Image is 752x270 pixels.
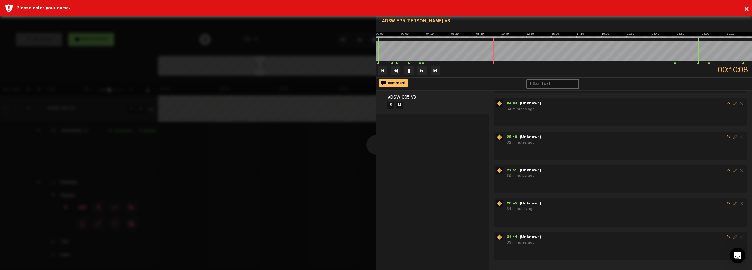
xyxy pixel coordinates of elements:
[507,207,534,211] span: 34 minutes ago
[496,167,503,174] img: star-track.png
[376,32,752,38] img: ruler
[738,167,745,174] span: Delete comment
[725,200,732,207] span: Reply to comment
[507,235,520,239] span: 31:44
[520,202,541,206] span: (Unknown)
[396,102,403,109] a: M
[725,234,732,240] span: Reply to comment
[507,102,520,106] span: 04:03
[507,141,534,145] span: 32 minutes ago
[507,241,534,245] span: 33 minutes ago
[496,200,503,207] img: star-track.png
[507,169,520,173] span: 27:51
[732,100,738,107] span: Edit comment
[387,102,394,109] a: S
[527,80,572,88] input: filter text
[718,64,752,77] span: 00:10:08
[725,167,732,174] span: Reply to comment
[738,134,745,140] span: Delete comment
[379,79,408,87] div: comment
[496,134,503,140] img: star-track.png
[744,3,749,16] button: ×
[507,202,520,206] span: 28:45
[507,135,520,139] span: 25:49
[507,174,534,178] span: 32 minutes ago
[16,5,747,12] div: Please enter your name.
[738,200,745,207] span: Delete comment
[732,134,738,140] span: Edit comment
[520,235,541,239] span: (Unknown)
[725,100,732,107] span: Reply to comment
[520,102,541,106] span: (Unknown)
[738,100,745,107] span: Delete comment
[732,167,738,174] span: Edit comment
[732,234,738,240] span: Edit comment
[730,248,745,263] div: Open Intercom Messenger
[520,135,541,139] span: (Unknown)
[738,234,745,240] span: Delete comment
[496,100,503,107] img: star-track.png
[388,95,416,100] span: ADSW 005 V3
[732,200,738,207] span: Edit comment
[386,81,406,85] span: comment
[507,108,534,112] span: 34 minutes ago
[520,169,541,173] span: (Unknown)
[725,134,732,140] span: Reply to comment
[379,16,749,27] div: ADSW EP5 [PERSON_NAME] V3
[496,234,503,240] img: star-track.png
